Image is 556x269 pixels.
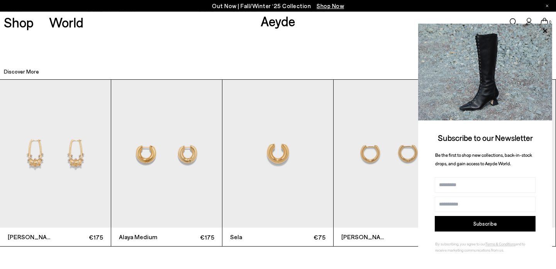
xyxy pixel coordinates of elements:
span: Alaya Medium [119,232,167,242]
span: Be the first to shop new collections, back-in-stock drops, and gain access to Aeyde World. [435,152,532,166]
a: World [49,15,83,29]
span: €95 [389,232,437,242]
span: Navigate to /collections/new-in [317,2,344,9]
span: €175 [56,232,103,242]
div: 2 / 12 [111,79,222,247]
img: Sela 18kt Gold-Plated Ear Cuff [222,80,333,228]
button: Subscribe [435,216,536,231]
div: 4 / 12 [334,79,445,247]
img: Alaya Medium 18kt Gold-Plated Hoop Earrings [111,80,222,228]
span: €75 [278,232,326,242]
a: Terms & Conditions [485,242,515,246]
a: 0 [541,18,548,26]
span: €175 [167,232,215,242]
h2: Discover More [4,68,39,75]
a: Shop [4,15,34,29]
a: Sela €75 [222,80,333,247]
a: [PERSON_NAME] €95 [334,80,444,247]
img: 2a6287a1333c9a56320fd6e7b3c4a9a9.jpg [418,24,552,120]
span: [PERSON_NAME] [8,232,56,242]
a: Aeyde [261,13,295,29]
span: 0 [548,20,552,24]
p: Out Now | Fall/Winter ‘25 Collection [212,1,344,11]
span: Subscribe to our Newsletter [438,133,533,142]
img: Elliot 18kt Gold-Plated Hoop Earrings [334,80,444,228]
span: [PERSON_NAME] [341,232,389,242]
div: 3 / 12 [222,79,334,247]
span: By subscribing, you agree to our [435,242,485,246]
a: Alaya Medium €175 [111,80,222,247]
span: Sela [230,232,278,242]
